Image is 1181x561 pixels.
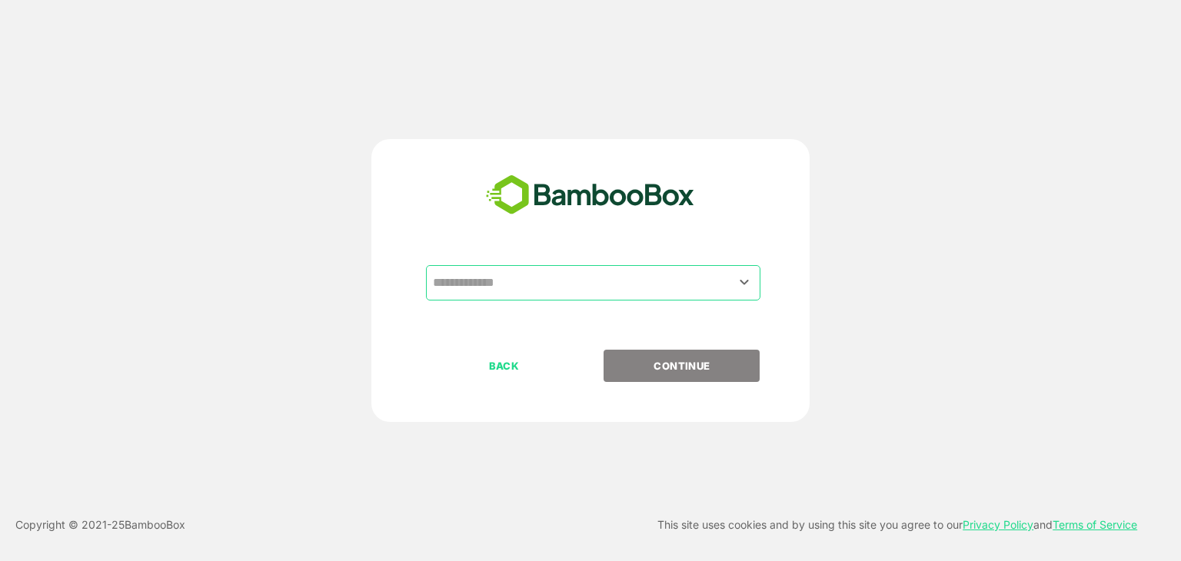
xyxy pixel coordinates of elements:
p: Copyright © 2021- 25 BambooBox [15,516,185,534]
a: Privacy Policy [963,518,1033,531]
button: BACK [426,350,582,382]
p: CONTINUE [605,357,759,374]
button: Open [734,272,755,293]
p: This site uses cookies and by using this site you agree to our and [657,516,1137,534]
p: BACK [427,357,581,374]
a: Terms of Service [1053,518,1137,531]
button: CONTINUE [604,350,760,382]
img: bamboobox [477,170,703,221]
